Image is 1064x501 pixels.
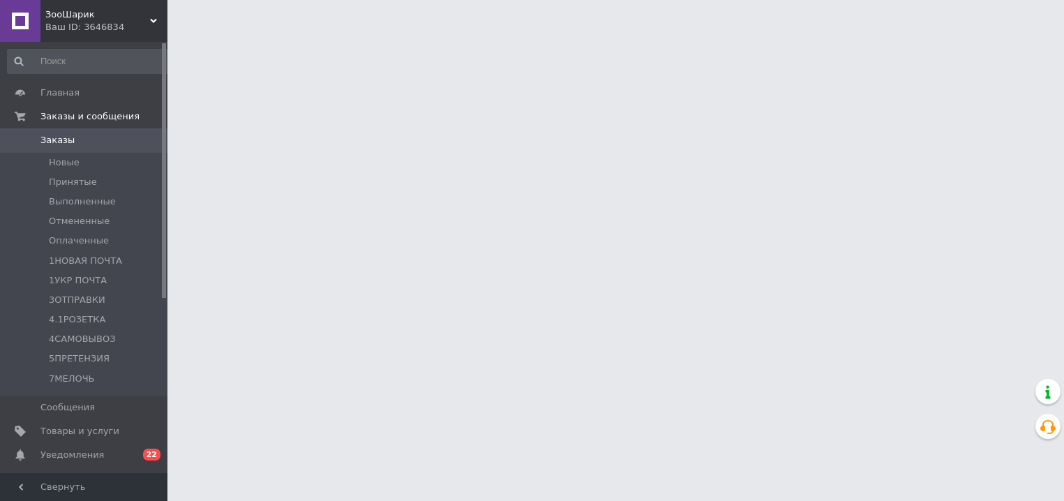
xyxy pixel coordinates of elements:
span: Заказы [40,134,75,147]
span: 22 [143,449,160,461]
span: 7МЕЛОЧЬ [49,373,95,385]
span: 1НОВАЯ ПОЧТА [49,255,122,267]
span: 5ПРЕТЕНЗИЯ [49,352,110,365]
span: 4.1РОЗЕТКА [49,313,105,326]
span: ЗооШарик [45,8,150,21]
span: Уведомления [40,449,104,461]
span: Заказы и сообщения [40,110,140,123]
span: Сообщения [40,401,95,414]
div: Ваш ID: 3646834 [45,21,167,33]
input: Поиск [7,49,174,74]
span: Принятые [49,176,97,188]
span: 3ОТПРАВКИ [49,294,105,306]
span: Отмененные [49,215,110,227]
span: Новые [49,156,80,169]
span: Главная [40,87,80,99]
span: Товары и услуги [40,425,119,438]
span: 4САМОВЫВОЗ [49,333,116,345]
span: 1УКР ПОЧТА [49,274,107,287]
span: Оплаченные [49,234,109,247]
span: Выполненные [49,195,116,208]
